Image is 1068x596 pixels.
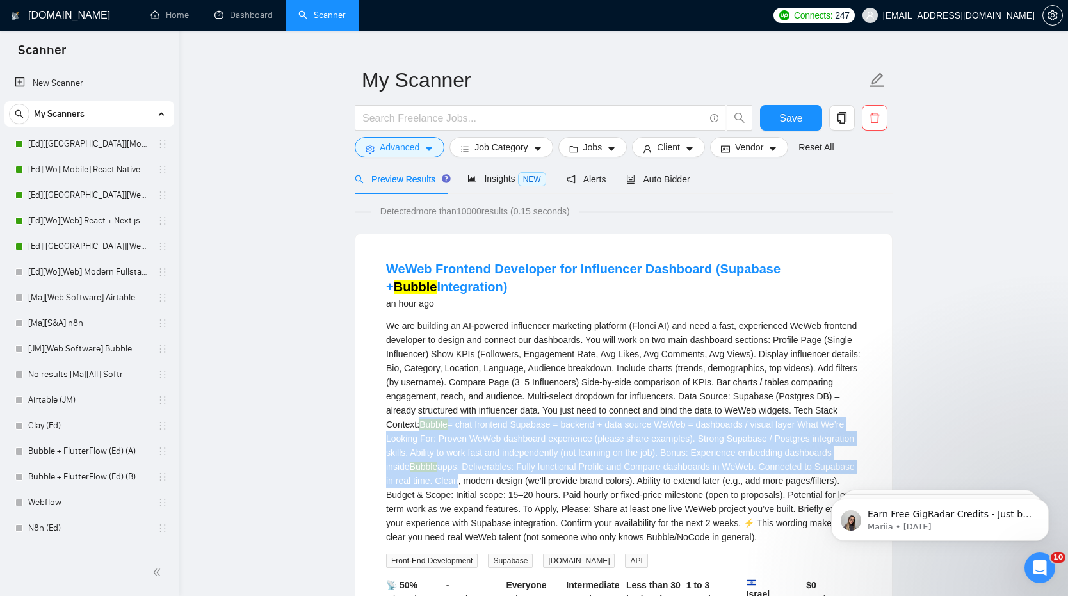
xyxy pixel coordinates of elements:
span: holder [158,165,168,175]
span: idcard [721,144,730,154]
span: holder [158,395,168,405]
span: Jobs [583,140,603,154]
span: Insights [467,173,546,184]
li: My Scanners [4,101,174,592]
span: holder [158,549,168,559]
a: Webflow [28,490,150,515]
a: homeHome [150,10,189,20]
span: Scanner [8,41,76,68]
span: 10 [1051,552,1065,563]
a: Bubble + FlutterFlow (Ed) (A) [28,439,150,464]
input: Search Freelance Jobs... [362,110,704,126]
span: My Scanners [34,101,85,127]
button: settingAdvancedcaret-down [355,137,444,157]
a: [Ed][Wo][Web] React + Next.js [28,208,150,234]
span: caret-down [685,144,694,154]
span: Alerts [567,174,606,184]
b: Everyone [506,580,547,590]
b: Intermediate [566,580,619,590]
span: Supabase [488,554,533,568]
span: holder [158,241,168,252]
a: [Ed][[GEOGRAPHIC_DATA]][Web] React + Next.js [28,182,150,208]
a: New Scanner [15,70,164,96]
span: user [866,11,875,20]
button: search [9,104,29,124]
a: [Ma][S&A] n8n [28,310,150,336]
span: holder [158,293,168,303]
a: [Ed][[GEOGRAPHIC_DATA]][Web] Modern Fullstack [28,234,150,259]
b: - [446,580,449,590]
mark: Bubble [419,419,448,430]
span: area-chart [467,174,476,183]
a: Copy of [Ed][Wo][Mobile] React Native [28,541,150,567]
input: Scanner name... [362,64,866,96]
div: Tooltip anchor [441,173,452,184]
iframe: Intercom notifications message [812,472,1068,561]
span: caret-down [425,144,433,154]
span: Detected more than 10000 results (0.15 seconds) [371,204,579,218]
span: [DOMAIN_NAME] [543,554,615,568]
a: Bubble + FlutterFlow (Ed) (B) [28,464,150,490]
button: copy [829,105,855,131]
span: Save [779,110,802,126]
span: search [10,109,29,118]
div: We are building an AI-powered influencer marketing platform (Flonci AI) and need a fast, experien... [386,319,861,544]
span: user [643,144,652,154]
mark: Bubble [394,280,437,294]
span: Vendor [735,140,763,154]
span: search [355,175,364,184]
span: caret-down [768,144,777,154]
img: upwork-logo.png [779,10,789,20]
span: Advanced [380,140,419,154]
a: [JM][Web Software] Bubble [28,336,150,362]
span: holder [158,523,168,533]
span: double-left [152,566,165,579]
span: holder [158,446,168,456]
span: Auto Bidder [626,174,690,184]
span: setting [1043,10,1062,20]
mark: Bubble [410,462,438,472]
span: holder [158,369,168,380]
a: Reset All [798,140,834,154]
a: [Ed][Wo][Web] Modern Fullstack [28,259,150,285]
button: idcardVendorcaret-down [710,137,788,157]
span: holder [158,190,168,200]
b: $ 0 [806,580,816,590]
span: delete [862,112,887,124]
span: folder [569,144,578,154]
span: holder [158,344,168,354]
a: setting [1042,10,1063,20]
span: NEW [518,172,546,186]
img: 🇮🇱 [747,578,756,587]
span: Job Category [474,140,528,154]
span: robot [626,175,635,184]
a: [Ed][Wo][Mobile] React Native [28,157,150,182]
span: holder [158,139,168,149]
b: 📡 50% [386,580,417,590]
a: [Ma][Web Software] Airtable [28,285,150,310]
img: logo [11,6,20,26]
span: 247 [835,8,849,22]
span: Front-End Development [386,554,478,568]
a: Airtable (JM) [28,387,150,413]
button: Save [760,105,822,131]
span: copy [830,112,854,124]
span: holder [158,421,168,431]
span: holder [158,318,168,328]
span: holder [158,472,168,482]
a: Clay (Ed) [28,413,150,439]
a: N8n (Ed) [28,515,150,541]
div: an hour ago [386,296,861,311]
a: searchScanner [298,10,346,20]
button: userClientcaret-down [632,137,705,157]
span: notification [567,175,576,184]
button: setting [1042,5,1063,26]
span: caret-down [607,144,616,154]
button: folderJobscaret-down [558,137,627,157]
span: holder [158,267,168,277]
a: No results [Ma][All] Softr [28,362,150,387]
